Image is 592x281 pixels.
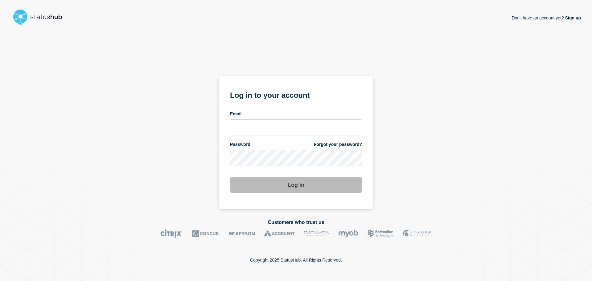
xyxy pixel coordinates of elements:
[230,150,362,166] input: password input
[304,229,329,238] img: DataVita logo
[368,229,394,238] img: Bottomline logo
[192,229,220,238] img: Concur logo
[564,15,581,20] a: Sign up
[11,220,581,225] h2: Customers who trust us
[230,119,362,135] input: email input
[264,229,295,238] img: Accruent logo
[250,258,342,262] p: Copyright 2025 StatusHub. All Rights Reserved.
[338,229,358,238] img: myob logo
[314,142,362,147] a: Forgot your password?
[512,10,581,25] p: Don't have an account yet?
[230,142,250,147] span: Password
[230,89,362,100] h1: Log in to your account
[403,229,432,238] img: MSU logo
[11,7,70,27] img: StatusHub logo
[160,229,183,238] img: Citrix logo
[230,177,362,193] button: Log in
[230,111,241,117] span: Email
[229,229,255,238] img: McKesson logo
